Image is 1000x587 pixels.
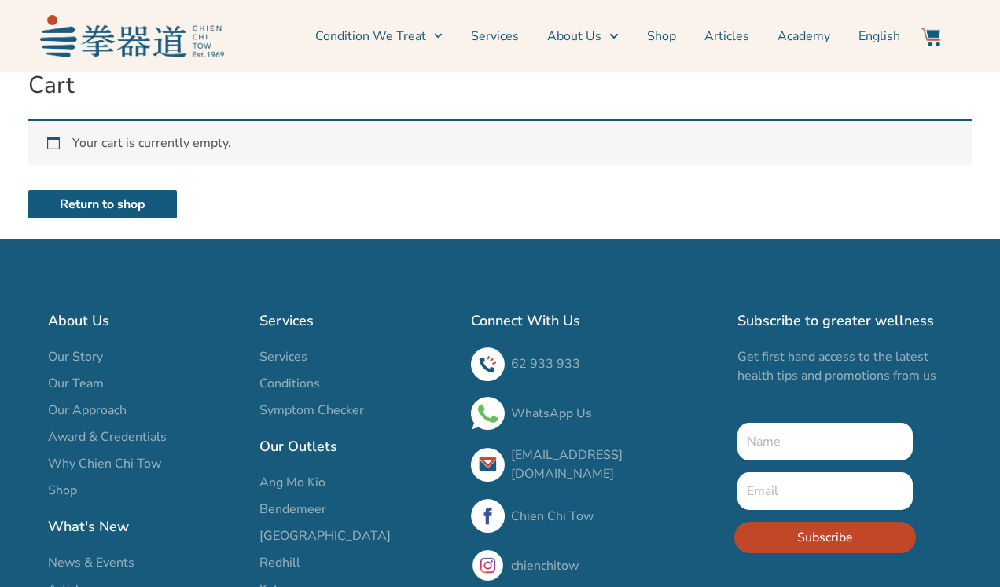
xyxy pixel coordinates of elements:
h2: About Us [48,310,244,332]
a: [EMAIL_ADDRESS][DOMAIN_NAME] [511,446,623,482]
h2: Our Outlets [259,435,455,457]
input: Name [737,423,913,460]
a: Shop [48,481,244,500]
a: Symptom Checker [259,401,455,420]
a: Academy [778,17,830,56]
span: Bendemeer [259,500,326,519]
a: Conditions [259,374,455,393]
span: Our Story [48,347,103,366]
img: Website Icon-03 [921,28,940,46]
a: Condition We Treat [315,17,443,56]
div: Your cart is currently empty. [28,119,972,165]
h2: Connect With Us [471,310,722,332]
a: Bendemeer [259,500,455,519]
span: Services [259,347,307,366]
span: Why Chien Chi Tow [48,454,161,473]
a: About Us [547,17,618,56]
a: Articles [704,17,749,56]
span: Subscribe [797,528,853,547]
a: [GEOGRAPHIC_DATA] [259,526,455,545]
span: Symptom Checker [259,401,364,420]
span: Shop [48,481,77,500]
a: Ang Mo Kio [259,473,455,492]
a: Switch to English [858,17,900,56]
a: Chien Chi Tow [511,508,594,525]
span: Our Approach [48,401,127,420]
a: Our Story [48,347,244,366]
h1: Cart [28,72,972,100]
span: [GEOGRAPHIC_DATA] [259,526,391,545]
a: News & Events [48,553,244,572]
h2: Subscribe to greater wellness [737,310,952,332]
a: Our Team [48,374,244,393]
a: Services [471,17,519,56]
form: New Form [737,423,913,565]
a: WhatsApp Us [511,405,592,422]
a: Services [259,347,455,366]
span: Redhill [259,553,300,572]
span: Conditions [259,374,320,393]
a: 62 933 933 [511,355,580,372]
a: Redhill [259,553,455,572]
h2: Services [259,310,455,332]
nav: Menu [232,17,900,56]
input: Email [737,472,913,510]
p: Get first hand access to the latest health tips and promotions from us [737,347,952,385]
a: Shop [647,17,676,56]
span: Award & Credentials [48,427,167,446]
a: chienchitow [511,557,579,574]
span: English [858,27,900,46]
span: News & Events [48,553,134,572]
a: Award & Credentials [48,427,244,446]
a: Why Chien Chi Tow [48,454,244,473]
span: Ang Mo Kio [259,473,325,492]
span: Our Team [48,374,104,393]
h2: What's New [48,515,244,537]
a: Our Approach [48,401,244,420]
button: Subscribe [734,522,916,553]
a: Return to shop [28,190,177,218]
